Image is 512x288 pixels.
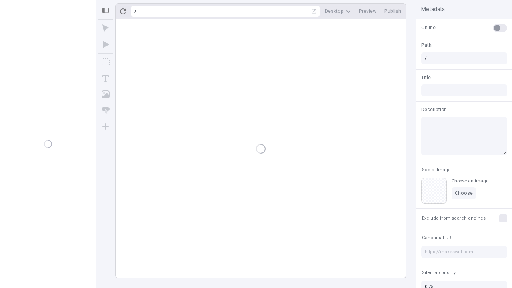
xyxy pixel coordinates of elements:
span: Social Image [422,167,451,173]
span: Path [421,42,432,49]
button: Preview [356,5,380,17]
span: Desktop [325,8,344,14]
button: Box [98,55,113,70]
div: / [134,8,136,14]
span: Title [421,74,431,81]
button: Social Image [420,165,452,175]
span: Canonical URL [422,235,454,241]
span: Choose [455,190,473,196]
button: Sitemap priority [420,268,457,278]
span: Publish [384,8,401,14]
span: Sitemap priority [422,270,456,276]
span: Online [421,24,436,31]
button: Desktop [322,5,354,17]
button: Button [98,103,113,118]
button: Canonical URL [420,233,455,243]
span: Exclude from search engines [422,215,486,221]
span: Preview [359,8,376,14]
button: Text [98,71,113,86]
button: Exclude from search engines [420,214,487,223]
button: Publish [381,5,404,17]
span: Description [421,106,447,113]
button: Choose [452,187,476,199]
input: https://makeswift.com [421,246,507,258]
div: Choose an image [452,178,488,184]
button: Image [98,87,113,102]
